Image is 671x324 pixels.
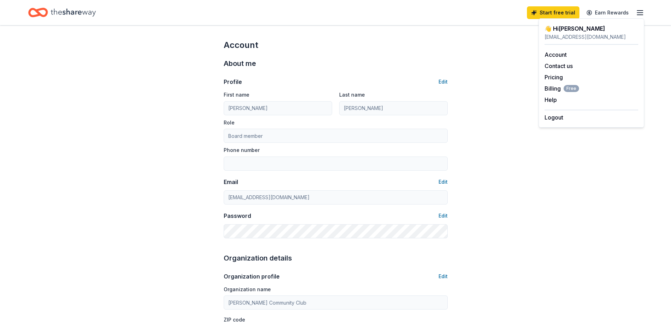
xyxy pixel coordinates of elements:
[545,84,579,93] button: BillingFree
[439,212,448,220] button: Edit
[545,113,563,122] button: Logout
[224,212,251,220] div: Password
[545,24,638,33] div: 👋 Hi [PERSON_NAME]
[224,147,260,154] label: Phone number
[527,6,579,19] a: Start free trial
[545,84,579,93] span: Billing
[224,78,242,86] div: Profile
[582,6,633,19] a: Earn Rewards
[224,178,238,186] div: Email
[439,78,448,86] button: Edit
[224,39,448,51] div: Account
[545,74,563,81] a: Pricing
[545,33,638,41] div: [EMAIL_ADDRESS][DOMAIN_NAME]
[224,119,235,126] label: Role
[545,51,567,58] a: Account
[545,96,557,104] button: Help
[439,272,448,281] button: Edit
[439,178,448,186] button: Edit
[224,316,245,323] label: ZIP code
[564,85,579,92] span: Free
[339,91,365,98] label: Last name
[224,91,249,98] label: First name
[224,252,448,264] div: Organization details
[224,272,280,281] div: Organization profile
[545,62,573,70] button: Contact us
[28,4,96,21] a: Home
[224,286,271,293] label: Organization name
[224,58,448,69] div: About me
